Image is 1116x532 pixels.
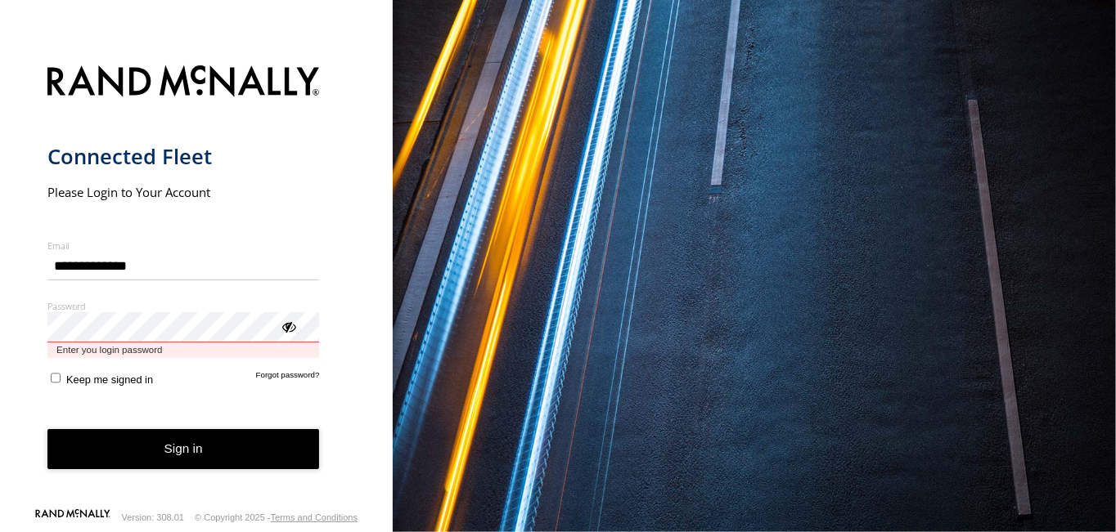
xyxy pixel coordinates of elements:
label: Email [47,239,320,252]
input: Keep me signed in [51,373,61,383]
img: Rand McNally [47,62,320,104]
a: Forgot password? [256,370,320,386]
h1: Connected Fleet [47,143,320,170]
div: © Copyright 2025 - [195,512,358,522]
label: Password [47,300,320,312]
div: ViewPassword [280,318,296,334]
form: main [47,56,346,507]
h2: Please Login to Your Account [47,184,320,200]
a: Visit our Website [35,509,110,525]
button: Sign in [47,429,320,469]
span: Enter you login password [47,342,320,358]
div: Version: 308.01 [122,512,184,522]
span: Keep me signed in [66,373,153,386]
a: Terms and Conditions [271,512,358,522]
